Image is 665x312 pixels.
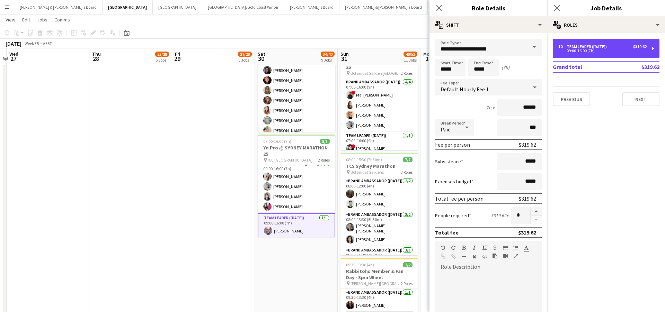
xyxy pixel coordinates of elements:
[451,245,456,250] button: Redo
[401,281,413,286] span: 2 Roles
[155,52,169,57] span: 25/28
[558,44,567,49] div: 1 x
[351,144,355,148] span: !
[441,245,445,250] button: Undo
[153,0,202,14] button: [GEOGRAPHIC_DATA]
[553,61,619,72] td: Grand total
[351,169,384,175] span: Botanical Gardens
[321,57,334,63] div: 9 Jobs
[318,157,330,163] span: 2 Roles
[461,245,466,250] button: Bold
[435,178,473,185] label: Expenses budget
[403,157,413,162] span: 7/7
[502,64,509,71] div: (7h)
[567,44,610,49] div: Team Leader ([DATE])
[482,254,487,259] button: HTML Code
[258,145,335,157] h3: Yo Pro @ SYDNEY MARATHON 25
[513,253,518,259] button: Fullscreen
[268,157,312,163] span: ICC [GEOGRAPHIC_DATA]
[428,0,483,14] button: [PERSON_NAME]'s Board
[340,48,418,150] app-job-card: 07:00-16:00 (9h)5/5Yo Pro @ SYDNEY MARATHON 25 Botanical Garden [GEOGRAPHIC_DATA]2 RolesBrand Amb...
[482,245,487,250] button: Underline
[258,160,335,213] app-card-role: Brand Ambassador ([DATE])4/409:00-16:00 (7h)[PERSON_NAME][PERSON_NAME][PERSON_NAME][PERSON_NAME]
[91,55,101,63] span: 28
[346,157,382,162] span: 08:00-15:30 (7h30m)
[339,55,349,63] span: 31
[423,51,432,57] span: Mon
[340,288,418,312] app-card-role: Brand Ambassador ([DATE])1/109:30-13:30 (4h)[PERSON_NAME]
[340,153,418,255] app-job-card: 08:00-15:30 (7h30m)7/7TCS Sydney Marathon Botanical Gardens3 RolesBrand Ambassador ([DATE])2/208:...
[8,55,18,63] span: 27
[258,51,265,57] span: Sat
[238,57,251,63] div: 5 Jobs
[493,245,497,250] button: Strikethrough
[633,44,647,49] div: $319.62
[103,0,153,14] button: [GEOGRAPHIC_DATA]
[404,57,417,63] div: 11 Jobs
[519,141,536,148] div: $319.62
[472,254,477,259] button: Clear Formatting
[54,17,70,23] span: Comms
[553,92,590,106] button: Previous
[175,51,180,57] span: Fri
[340,132,418,155] app-card-role: Team Leader ([DATE])1/107:00-16:00 (9h)![PERSON_NAME]
[202,0,284,14] button: [GEOGRAPHIC_DATA]/Gold Coast Winter
[263,139,291,144] span: 09:00-16:00 (7h)
[23,41,40,46] span: Week 35
[340,177,418,211] app-card-role: Brand Ambassador ([DATE])2/208:00-12:00 (4h)[PERSON_NAME][PERSON_NAME]
[156,57,169,63] div: 5 Jobs
[340,51,349,57] span: Sun
[472,245,477,250] button: Italic
[524,245,529,250] button: Text Color
[441,86,489,93] span: Default Hourly Fee 1
[346,262,374,267] span: 09:30-13:30 (4h)
[14,0,103,14] button: [PERSON_NAME] & [PERSON_NAME]'s Board
[6,17,15,23] span: View
[320,139,330,144] span: 5/5
[435,212,471,219] label: People required
[491,212,508,219] div: $319.62 x
[258,213,335,238] app-card-role: Team Leader ([DATE])1/109:00-16:00 (7h)[PERSON_NAME]
[37,17,47,23] span: Jobs
[340,246,418,290] app-card-role: Brand Ambassador ([DATE])3/308:00-15:30 (7h30m)
[340,163,418,169] h3: TCS Sydney Marathon
[92,51,101,57] span: Thu
[518,229,536,236] div: $319.62
[351,281,401,286] span: [PERSON_NAME][GEOGRAPHIC_DATA]
[340,268,418,281] h3: Rabbitohs Member & Fan Day - Spin Wheel
[503,253,508,259] button: Insert video
[257,55,265,63] span: 30
[493,253,497,259] button: Paste as plain text
[351,91,355,95] span: !
[429,3,547,12] h3: Role Details
[321,52,335,57] span: 34/40
[486,104,495,111] div: 7h x
[258,135,335,237] div: 09:00-16:00 (7h)5/5Yo Pro @ SYDNEY MARATHON 25 ICC [GEOGRAPHIC_DATA]2 RolesBrand Ambassador ([DAT...
[547,17,665,33] div: Roles
[238,52,252,57] span: 27/28
[435,141,470,148] div: Fee per person
[435,195,484,202] div: Total fee per person
[558,49,647,53] div: 09:00-16:00 (7h)
[34,15,50,24] a: Jobs
[340,211,418,246] app-card-role: Brand Ambassador ([DATE])2/208:00-13:30 (5h30m)[PERSON_NAME] [PERSON_NAME][PERSON_NAME]
[9,51,18,57] span: Wed
[403,262,413,267] span: 2/2
[258,29,335,132] app-job-card: 09:00-18:30 (9h30m)9/9Nike Womens Activation [STREET_ADDRESS][PERSON_NAME]2 RolesBrand Ambassador...
[19,15,33,24] a: Edit
[22,17,30,23] span: Edit
[174,55,180,63] span: 29
[513,245,518,250] button: Ordered List
[503,245,508,250] button: Unordered List
[461,254,466,259] button: Horizontal Line
[429,17,547,33] div: Shift
[401,71,413,76] span: 2 Roles
[340,78,418,132] app-card-role: Brand Ambassador ([DATE])4/407:00-16:00 (9h)!Ma. [PERSON_NAME][PERSON_NAME][PERSON_NAME][PERSON_N...
[531,207,542,216] button: Increase
[284,0,339,14] button: [PERSON_NAME]'s Board
[351,71,401,76] span: Botanical Garden [GEOGRAPHIC_DATA]
[52,15,73,24] a: Comms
